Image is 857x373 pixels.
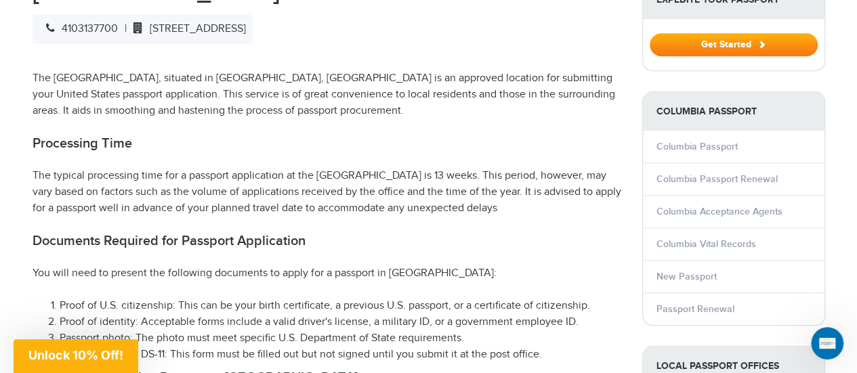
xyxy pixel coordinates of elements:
[656,173,778,185] a: Columbia Passport Renewal
[33,168,622,217] p: The typical processing time for a passport application at the [GEOGRAPHIC_DATA] is 13 weeks. This...
[39,22,118,35] span: 4103137700
[33,233,622,249] h2: Documents Required for Passport Application
[60,314,622,330] li: Proof of identity: Acceptable forms include a valid driver's license, a military ID, or a governm...
[650,33,818,56] button: Get Started
[60,347,622,363] li: Application form DS-11: This form must be filled out but not signed until you submit it at the po...
[650,39,818,49] a: Get Started
[33,265,622,282] p: You will need to present the following documents to apply for a passport in [GEOGRAPHIC_DATA]:
[811,327,843,359] iframe: Intercom live chat
[14,339,138,373] div: Unlock 10% Off!
[33,135,622,152] h2: Processing Time
[656,303,734,315] a: Passport Renewal
[656,141,738,152] a: Columbia Passport
[33,70,622,119] p: The [GEOGRAPHIC_DATA], situated in [GEOGRAPHIC_DATA], [GEOGRAPHIC_DATA] is an approved location f...
[28,348,123,362] span: Unlock 10% Off!
[33,14,253,44] div: |
[656,238,756,250] a: Columbia Vital Records
[643,92,824,131] strong: Columbia Passport
[60,330,622,347] li: Passport photo: The photo must meet specific U.S. Department of State requirements.
[656,271,717,282] a: New Passport
[60,298,622,314] li: Proof of U.S. citizenship: This can be your birth certificate, a previous U.S. passport, or a cer...
[127,22,246,35] span: [STREET_ADDRESS]
[656,206,782,217] a: Columbia Acceptance Agents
